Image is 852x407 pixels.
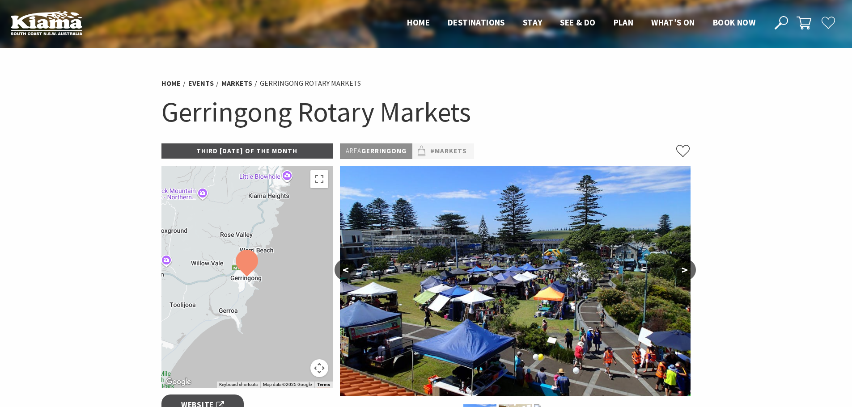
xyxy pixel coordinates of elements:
[310,359,328,377] button: Map camera controls
[161,143,333,159] p: Third [DATE] of the Month
[346,147,361,155] span: Area
[335,259,357,281] button: <
[164,376,193,388] a: Click to see this area on Google Maps
[674,259,696,281] button: >
[340,166,691,396] img: Christmas Market and Street Parade
[161,79,181,88] a: Home
[219,382,258,388] button: Keyboard shortcuts
[407,17,430,28] span: Home
[448,17,505,28] span: Destinations
[164,376,193,388] img: Google
[398,16,764,30] nav: Main Menu
[11,11,82,35] img: Kiama Logo
[430,146,467,157] a: #Markets
[651,17,695,28] span: What’s On
[221,79,252,88] a: Markets
[340,143,412,159] p: Gerringong
[188,79,214,88] a: Events
[263,382,312,387] span: Map data ©2025 Google
[614,17,634,28] span: Plan
[161,94,691,130] h1: Gerringong Rotary Markets
[560,17,595,28] span: See & Do
[317,382,330,387] a: Terms (opens in new tab)
[523,17,543,28] span: Stay
[260,78,361,89] li: Gerringong Rotary Markets
[310,170,328,188] button: Toggle fullscreen view
[713,17,755,28] span: Book now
